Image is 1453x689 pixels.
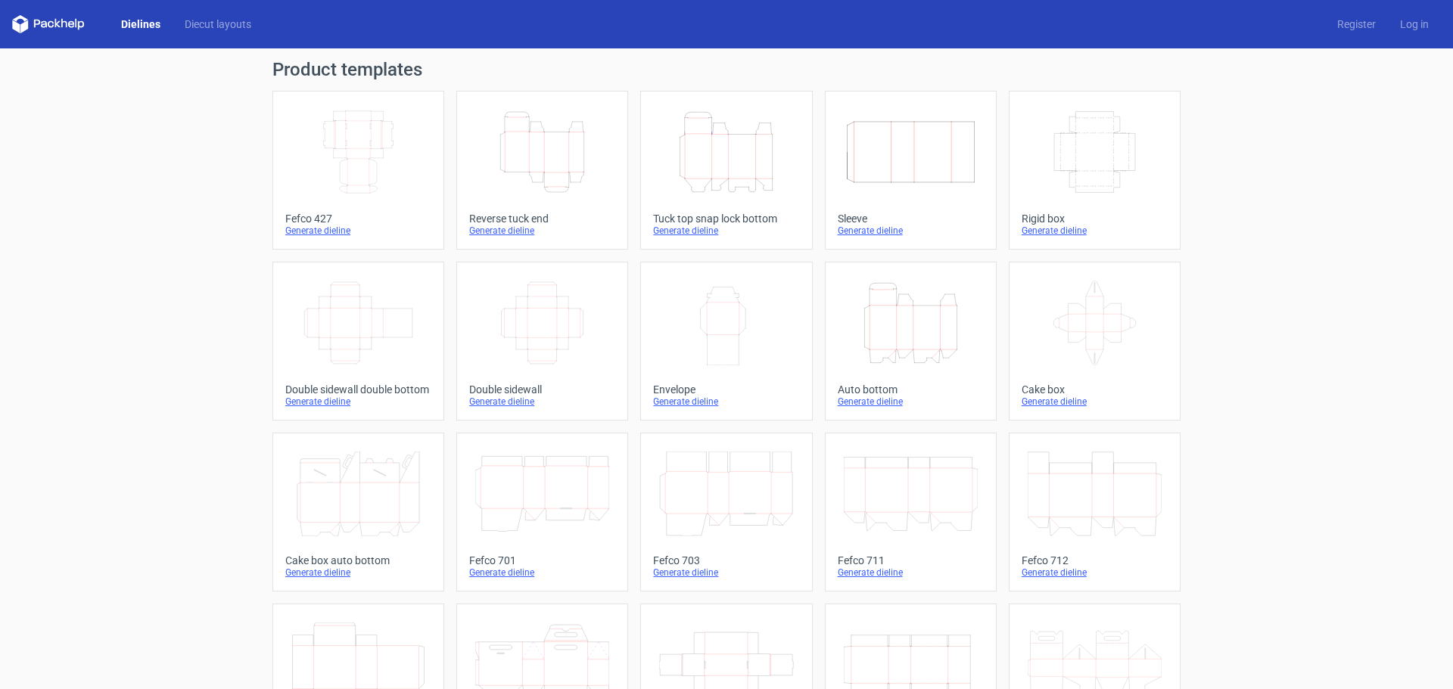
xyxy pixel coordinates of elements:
[285,554,431,566] div: Cake box auto bottom
[653,396,799,408] div: Generate dieline
[1022,396,1168,408] div: Generate dieline
[285,225,431,237] div: Generate dieline
[173,17,263,32] a: Diecut layouts
[825,91,997,250] a: SleeveGenerate dieline
[640,262,812,421] a: EnvelopeGenerate dieline
[838,554,984,566] div: Fefco 711
[1009,91,1181,250] a: Rigid boxGenerate dieline
[272,61,1181,79] h1: Product templates
[285,383,431,396] div: Double sidewall double bottom
[456,262,628,421] a: Double sidewallGenerate dieline
[285,396,431,408] div: Generate dieline
[456,91,628,250] a: Reverse tuck endGenerate dieline
[838,213,984,225] div: Sleeve
[653,213,799,225] div: Tuck top snap lock bottom
[1022,566,1168,579] div: Generate dieline
[469,383,615,396] div: Double sidewall
[825,262,997,421] a: Auto bottomGenerate dieline
[1009,262,1181,421] a: Cake boxGenerate dieline
[1022,225,1168,237] div: Generate dieline
[653,225,799,237] div: Generate dieline
[653,554,799,566] div: Fefco 703
[640,433,812,591] a: Fefco 703Generate dieline
[109,17,173,32] a: Dielines
[272,91,444,250] a: Fefco 427Generate dieline
[1022,554,1168,566] div: Fefco 712
[640,91,812,250] a: Tuck top snap lock bottomGenerate dieline
[469,566,615,579] div: Generate dieline
[1022,213,1168,225] div: Rigid box
[838,225,984,237] div: Generate dieline
[838,383,984,396] div: Auto bottom
[272,262,444,421] a: Double sidewall double bottomGenerate dieline
[825,433,997,591] a: Fefco 711Generate dieline
[838,566,984,579] div: Generate dieline
[469,213,615,225] div: Reverse tuck end
[1022,383,1168,396] div: Cake box
[653,383,799,396] div: Envelope
[1009,433,1181,591] a: Fefco 712Generate dieline
[469,554,615,566] div: Fefco 701
[1325,17,1388,32] a: Register
[285,566,431,579] div: Generate dieline
[1388,17,1441,32] a: Log in
[272,433,444,591] a: Cake box auto bottomGenerate dieline
[456,433,628,591] a: Fefco 701Generate dieline
[653,566,799,579] div: Generate dieline
[469,396,615,408] div: Generate dieline
[838,396,984,408] div: Generate dieline
[469,225,615,237] div: Generate dieline
[285,213,431,225] div: Fefco 427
